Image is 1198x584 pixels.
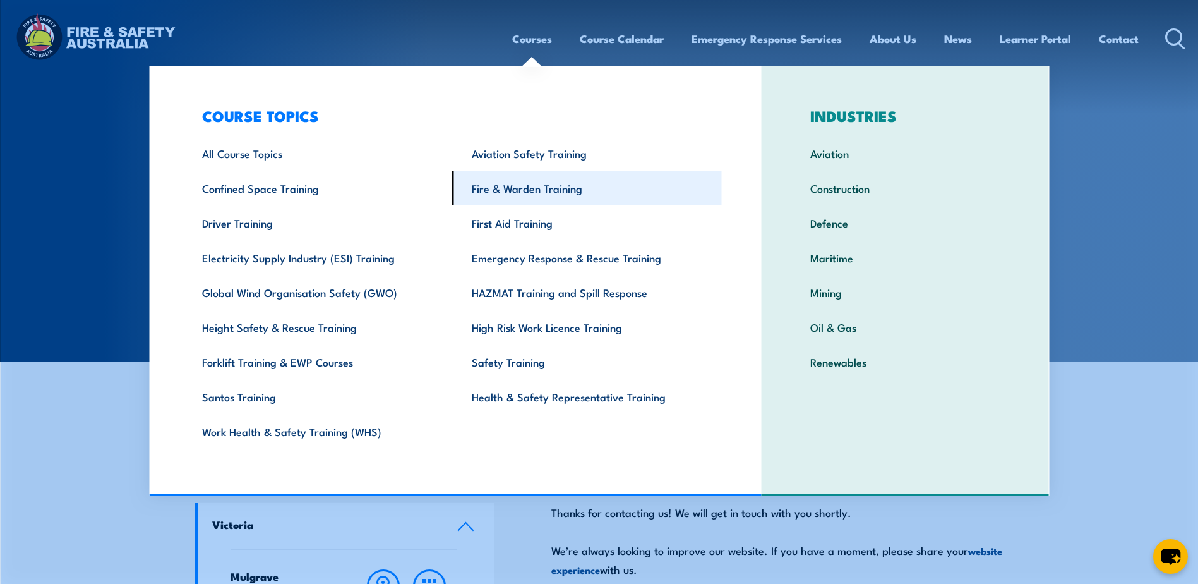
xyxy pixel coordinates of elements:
a: website experience [551,544,1002,576]
a: Defence [791,205,1020,240]
a: First Aid Training [452,205,722,240]
a: Driver Training [183,205,452,240]
a: Height Safety & Rescue Training [183,310,452,344]
a: News [944,22,972,56]
a: Mining [791,275,1020,310]
a: Emergency Response Services [692,22,842,56]
a: Course Calendar [580,22,664,56]
button: chat-button [1153,539,1188,574]
a: Health & Safety Representative Training [452,379,722,414]
a: Work Health & Safety Training (WHS) [183,414,452,449]
a: About Us [870,22,916,56]
a: Aviation Safety Training [452,136,722,171]
a: Victoria [198,503,494,549]
a: All Course Topics [183,136,452,171]
a: Santos Training [183,379,452,414]
a: Global Wind Organisation Safety (GWO) [183,275,452,310]
a: Aviation [791,136,1020,171]
a: High Risk Work Licence Training [452,310,722,344]
a: Construction [791,171,1020,205]
a: Renewables [791,344,1020,379]
h3: INDUSTRIES [791,107,1020,125]
a: Maritime [791,240,1020,275]
a: Oil & Gas [791,310,1020,344]
a: Contact [1099,22,1139,56]
h3: COURSE TOPICS [183,107,722,125]
a: Safety Training [452,344,722,379]
h4: Mulgrave [231,569,336,583]
a: Confined Space Training [183,171,452,205]
a: Electricity Supply Industry (ESI) Training [183,240,452,275]
a: Fire & Warden Training [452,171,722,205]
a: HAZMAT Training and Spill Response [452,275,722,310]
a: Emergency Response & Rescue Training [452,240,722,275]
div: Thanks for contacting us! We will get in touch with you shortly. We’re always looking to improve ... [551,503,1003,579]
a: Learner Portal [1000,22,1071,56]
a: Forklift Training & EWP Courses [183,344,452,379]
a: Courses [512,22,552,56]
h4: Victoria [212,518,438,532]
strong: website experience [551,544,1002,577]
